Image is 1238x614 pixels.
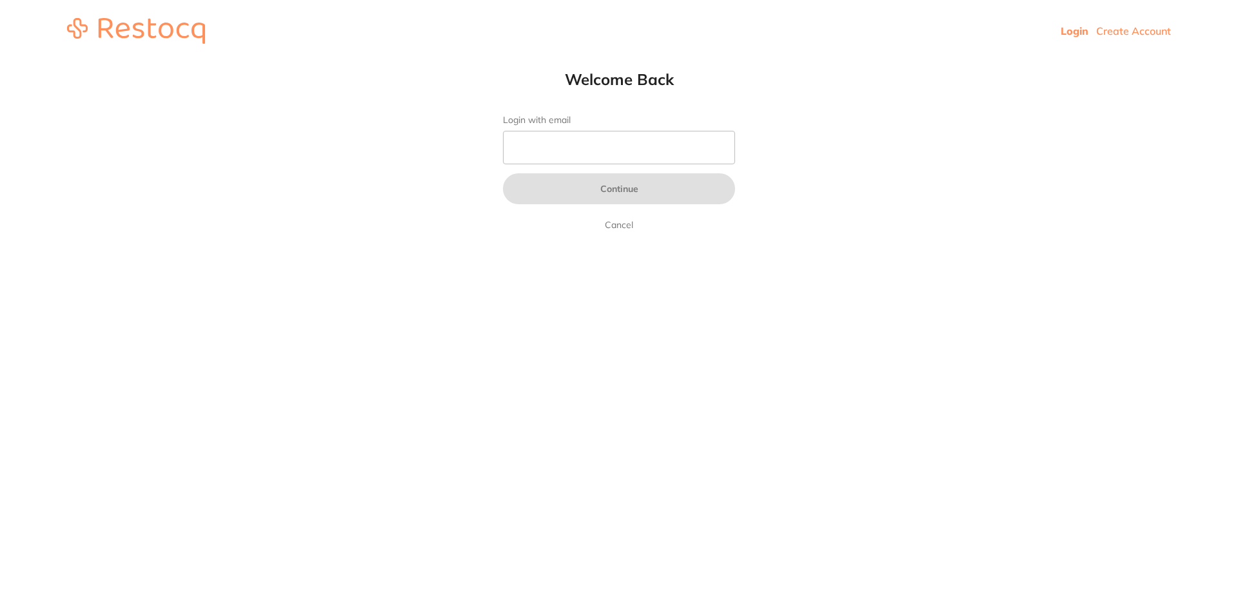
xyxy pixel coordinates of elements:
[1096,24,1171,37] a: Create Account
[503,173,735,204] button: Continue
[1061,24,1088,37] a: Login
[602,217,636,233] a: Cancel
[477,70,761,89] h1: Welcome Back
[503,115,735,126] label: Login with email
[67,18,205,44] img: restocq_logo.svg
